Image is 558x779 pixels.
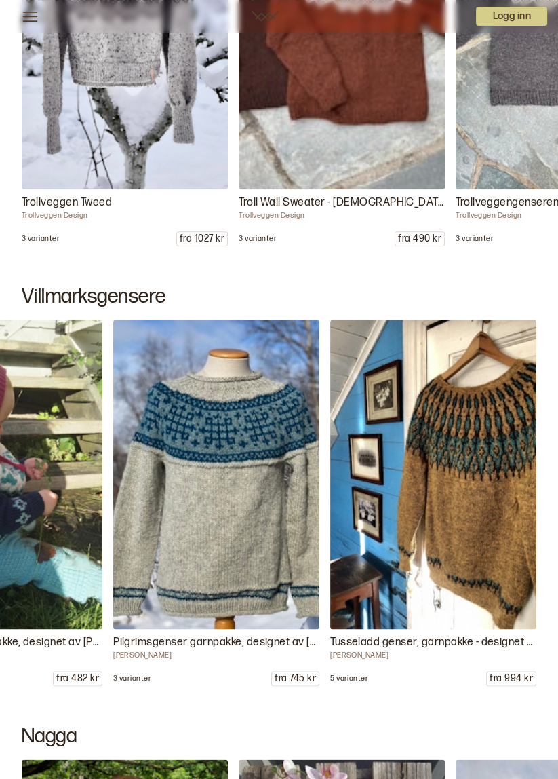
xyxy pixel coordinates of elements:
p: 3 varianter [22,234,60,244]
p: fra 994 kr [487,672,536,685]
p: 3 varianter [239,234,277,244]
p: 3 varianter [113,674,151,683]
p: [PERSON_NAME] [330,651,536,660]
p: [PERSON_NAME] [113,651,319,660]
img: Linka Neumann Villmarksgensere VOL I Strikkeoppskrift og strikkepakke til Tusseladd strikket i Ti... [330,320,536,629]
h2: Villmarksgensere [22,284,536,309]
p: Tusseladd genser, garnpakke - designet av [PERSON_NAME] [330,634,536,651]
p: fra 745 kr [272,672,319,685]
p: Trollveggen Design [239,211,445,221]
p: 3 varianter [456,234,494,244]
p: Trollveggen Tweed [22,195,228,211]
a: Linka Neumann Villmarksgensere VOL I Garnpakke til Pilgrimsgenseren av Linka Neumann. Strikkeopps... [113,320,319,686]
h2: Nagga [22,724,536,748]
p: fra 482 kr [54,672,102,685]
p: fra 490 kr [395,232,444,246]
p: Pilgrimsgenser garnpakke, designet av [PERSON_NAME] [113,634,319,651]
p: Logg inn [476,7,547,26]
p: Troll Wall Sweater - [DEMOGRAPHIC_DATA] [239,195,445,211]
button: User dropdown [476,7,547,26]
img: Linka Neumann Villmarksgensere VOL I Garnpakke til Pilgrimsgenseren av Linka Neumann. Strikkeopps... [113,320,319,629]
a: Woolit [252,11,279,22]
p: Trollveggen Design [22,211,228,221]
p: 5 varianter [330,674,368,683]
p: fra 1027 kr [177,232,227,246]
a: Linka Neumann Villmarksgensere VOL I Strikkeoppskrift og strikkepakke til Tusseladd strikket i Ti... [330,320,536,686]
